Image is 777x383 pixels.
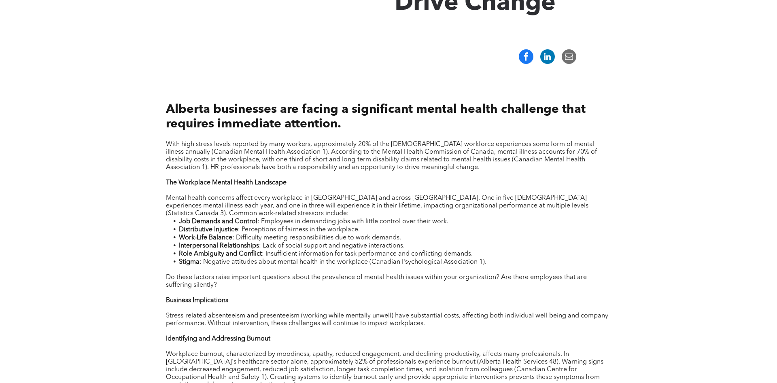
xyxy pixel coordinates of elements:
strong: Stigma [179,259,200,265]
span: : Employees in demanding jobs with little control over their work. [257,218,448,225]
span: Alberta businesses are facing a significant mental health challenge that requires immediate atten... [166,104,586,130]
span: : Insufficient information for task performance and conflicting demands. [262,251,473,257]
strong: Work-Life Balance [179,235,232,241]
span: Mental health concerns affect every workplace in [GEOGRAPHIC_DATA] and across [GEOGRAPHIC_DATA]. ... [166,195,588,217]
span: : Negative attitudes about mental health in the workplace (Canadian Psychological Association 1). [200,259,486,265]
strong: Business Implications [166,297,228,304]
span: : Lack of social support and negative interactions. [259,243,405,249]
strong: The Workplace Mental Health Landscape [166,180,287,186]
strong: Interpersonal Relationships [179,243,259,249]
strong: Distributive Injustice [179,226,238,233]
span: Stress-related absenteeism and presenteeism (working while mentally unwell) have substantial cost... [166,313,608,327]
span: : Perceptions of fairness in the workplace. [238,226,360,233]
span: : Difficulty meeting responsibilities due to work demands. [232,235,401,241]
span: Do these factors raise important questions about the prevalence of mental health issues within yo... [166,274,587,288]
strong: Identifying and Addressing Burnout [166,336,270,342]
strong: Role Ambiguity and Conflict [179,251,262,257]
strong: Job Demands and Control [179,218,257,225]
span: With high stress levels reported by many workers, approximately 20% of the [DEMOGRAPHIC_DATA] wor... [166,141,597,171]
